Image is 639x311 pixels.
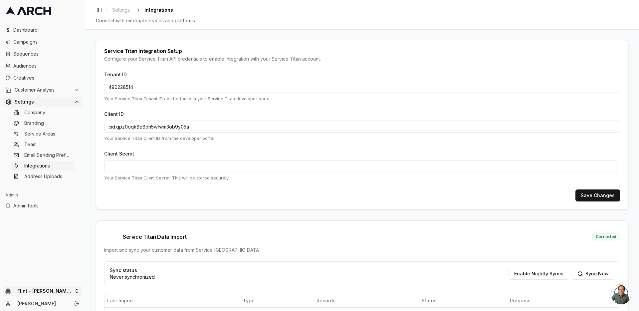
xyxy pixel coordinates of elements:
[13,63,80,69] span: Audiences
[104,72,127,77] label: Tenant ID
[17,288,72,294] span: Flint - [PERSON_NAME] Heating & Air Conditioning
[611,284,631,304] a: Open chat
[15,87,72,93] span: Customer Analysis
[24,120,44,127] span: Branding
[110,274,155,280] p: Never synchronized
[11,140,74,149] a: Team
[15,99,72,105] span: Settings
[105,294,240,308] th: Last Import
[3,85,82,95] button: Customer Analysis
[3,61,82,71] a: Audiences
[3,97,82,107] button: Settings
[104,48,620,54] div: Service Titan Integration Setup
[72,299,82,308] button: Log out
[3,73,82,83] a: Creatives
[104,229,187,245] span: Service Titan Data Import
[96,17,628,24] div: Connect with external services and platforms
[13,51,80,57] span: Sequences
[13,75,80,81] span: Creatives
[104,81,620,93] input: Enter your Tenant ID
[109,5,173,15] nav: breadcrumb
[104,96,620,102] p: Your Service Titan Tenant ID can be found in your Service Titan developer portal.
[3,37,82,47] a: Campaigns
[240,294,314,308] th: Type
[419,294,507,308] th: Status
[104,135,620,142] p: Your Service Titan Client ID from the developer portal.
[314,294,419,308] th: Records
[104,229,120,245] img: Service Titan logo
[104,175,620,181] p: Your Service Titan Client Secret. This will be stored securely.
[13,27,80,33] span: Dashboard
[3,286,82,296] button: Flint - [PERSON_NAME] Heating & Air Conditioning
[24,162,50,169] span: Integrations
[24,131,55,137] span: Service Areas
[24,109,45,116] span: Company
[11,151,74,160] a: Email Sending Preferences
[11,119,74,128] a: Branding
[11,108,74,117] a: Company
[17,300,67,307] a: [PERSON_NAME]
[104,247,620,253] div: Import and sync your customer data from Service [GEOGRAPHIC_DATA]
[24,173,62,180] span: Address Uploads
[3,200,82,211] a: Admin tools
[109,5,132,15] a: Settings
[104,151,134,156] label: Client Secret
[3,190,82,200] div: Admin
[24,152,72,158] span: Email Sending Preferences
[112,7,130,13] span: Settings
[144,7,173,13] span: Integrations
[13,39,80,45] span: Campaigns
[11,172,74,181] a: Address Uploads
[11,161,74,170] a: Integrations
[110,267,155,274] p: Sync status
[13,202,80,209] span: Admin tools
[509,268,569,280] button: Enable Nightly Syncs
[24,141,37,148] span: Team
[3,25,82,35] a: Dashboard
[575,189,620,201] button: Save Changes
[104,121,620,133] input: Enter your Client ID
[104,56,620,62] div: Configure your Service Titan API credentials to enable integration with your Service Titan account.
[3,49,82,59] a: Sequences
[11,129,74,139] a: Service Areas
[572,268,614,280] button: Sync Now
[507,294,620,308] th: Progress
[104,111,124,117] label: Client ID
[592,233,620,240] div: Connected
